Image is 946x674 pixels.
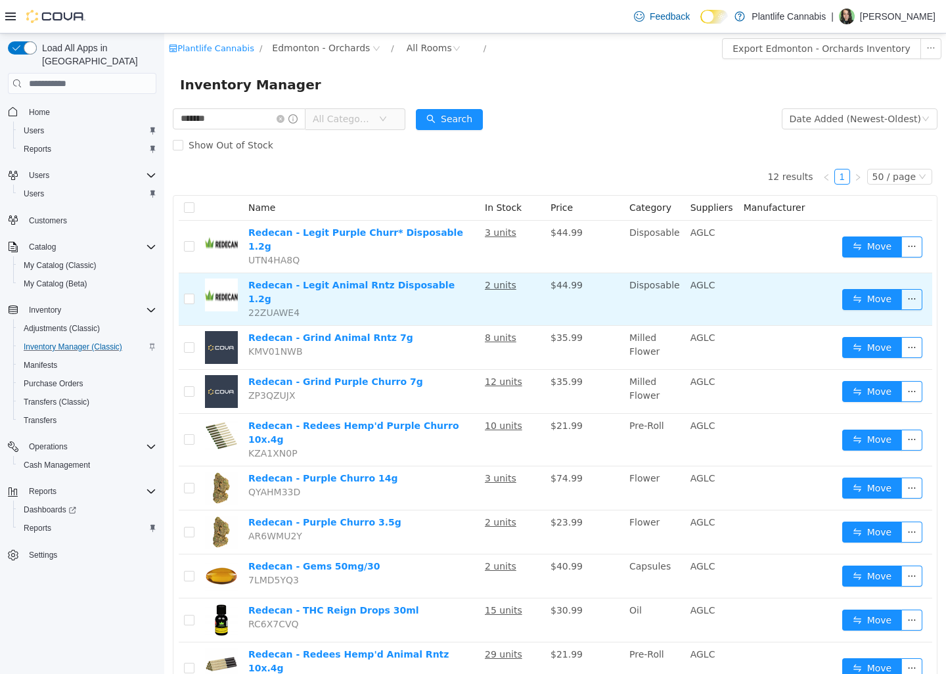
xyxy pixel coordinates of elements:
span: $74.99 [386,439,418,450]
a: Dashboards [18,502,81,518]
div: Date Added (Newest-Oldest) [625,76,757,95]
span: / [319,10,322,20]
button: icon: searchSearch [252,76,319,97]
span: Users [29,170,49,181]
span: Category [465,169,507,179]
span: QYAHM33D [84,453,136,464]
span: Settings [29,550,57,560]
span: Transfers (Classic) [24,397,89,407]
img: Redecan - Gems 50mg/30 hero shot [41,526,74,559]
img: Redecan - Purple Churro 14g hero shot [41,438,74,471]
span: AGLC [526,616,551,626]
button: Users [13,122,162,140]
button: icon: swapMove [678,576,738,597]
span: KZA1XN0P [84,415,133,425]
span: Customers [24,212,156,229]
button: Catalog [24,239,61,255]
span: Show Out of Stock [19,106,114,117]
button: icon: ellipsis [737,256,758,277]
button: Transfers [13,411,162,430]
a: Reports [18,141,56,157]
img: Cova [26,10,85,23]
a: Redecan - THC Reign Drops 30ml [84,572,255,582]
span: Reports [24,523,51,533]
i: icon: down [215,81,223,91]
span: Operations [24,439,156,455]
span: Catalog [24,239,156,255]
button: My Catalog (Beta) [13,275,162,293]
span: Settings [24,547,156,563]
td: Milled Flower [460,336,521,380]
span: My Catalog (Beta) [24,279,87,289]
span: Reports [29,486,56,497]
button: Users [13,185,162,203]
span: Inventory [24,302,156,318]
img: Redecan - Grind Purple Churro 7g placeholder [41,342,74,374]
div: Jade Staines [839,9,855,24]
span: $44.99 [386,246,418,257]
a: Transfers [18,413,62,428]
span: Users [24,168,156,183]
a: Feedback [629,3,695,30]
span: $30.99 [386,572,418,582]
button: icon: ellipsis [756,5,777,26]
button: Adjustments (Classic) [13,319,162,338]
button: icon: ellipsis [737,348,758,369]
li: Previous Page [654,135,670,151]
span: KMV01NWB [84,313,139,323]
span: Purchase Orders [24,378,83,389]
span: Reports [24,483,156,499]
td: Oil [460,565,521,609]
p: [PERSON_NAME] [860,9,935,24]
span: Users [18,186,156,202]
a: My Catalog (Beta) [18,276,93,292]
u: 15 units [321,572,358,582]
span: Feedback [650,10,690,23]
span: ZP3QZUJX [84,357,131,367]
td: Milled Flower [460,292,521,336]
img: Redecan - THC Reign Drops 30ml hero shot [41,570,74,603]
span: Users [24,189,44,199]
span: Transfers [24,415,56,426]
button: icon: swapMove [678,396,738,417]
nav: Complex example [8,97,156,598]
button: Transfers (Classic) [13,393,162,411]
button: icon: swapMove [678,348,738,369]
span: Home [24,103,156,120]
button: icon: swapMove [678,203,738,224]
span: Customers [29,215,67,226]
u: 8 units [321,299,352,309]
button: Operations [24,439,73,455]
span: AGLC [526,194,551,204]
i: icon: down [754,139,762,148]
td: Capsules [460,521,521,565]
span: Purchase Orders [18,376,156,392]
i: icon: shop [5,11,13,19]
span: Users [24,125,44,136]
button: icon: swapMove [678,625,738,646]
a: Redecan - Purple Churro 14g [84,439,233,450]
span: Users [18,123,156,139]
span: $21.99 [386,387,418,397]
li: 12 results [603,135,648,151]
img: Redecan - Purple Churro 3.5g hero shot [41,482,74,515]
span: / [227,10,229,20]
span: Inventory Manager (Classic) [18,339,156,355]
td: Disposable [460,240,521,292]
li: Next Page [686,135,702,151]
span: My Catalog (Classic) [18,258,156,273]
button: Inventory Manager (Classic) [13,338,162,356]
span: Price [386,169,409,179]
span: $40.99 [386,528,418,538]
a: Redecan - Grind Animal Rntz 7g [84,299,249,309]
img: Redecan - Grind Animal Rntz 7g placeholder [41,298,74,330]
button: icon: ellipsis [737,303,758,325]
i: icon: right [690,140,698,148]
a: 1 [671,136,685,150]
a: Dashboards [13,501,162,519]
button: Cash Management [13,456,162,474]
a: Redecan - Redees Hemp'd Animal Rntz 10x.4g [84,616,284,640]
span: Manifests [24,360,57,371]
span: My Catalog (Beta) [18,276,156,292]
